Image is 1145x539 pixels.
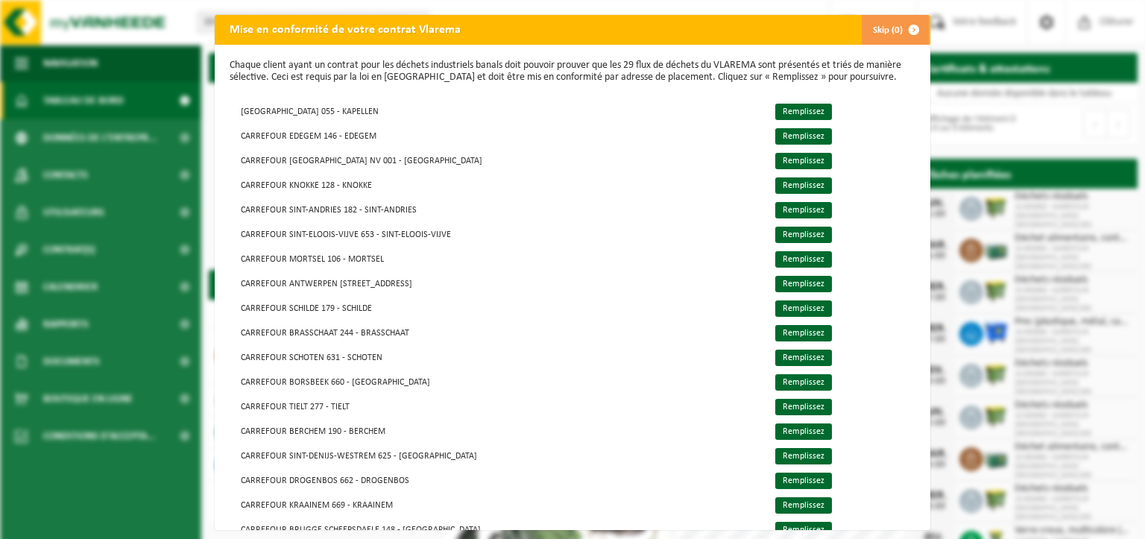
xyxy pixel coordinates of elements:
a: Remplissez [775,128,832,145]
a: Remplissez [775,522,832,538]
td: CARREFOUR SINT-ANDRIES 182 - SINT-ANDRIES [230,197,763,221]
a: Remplissez [775,202,832,218]
td: CARREFOUR SCHOTEN 631 - SCHOTEN [230,344,763,369]
td: CARREFOUR [GEOGRAPHIC_DATA] NV 001 - [GEOGRAPHIC_DATA] [230,148,763,172]
a: Remplissez [775,374,832,391]
a: Remplissez [775,423,832,440]
td: CARREFOUR KNOKKE 128 - KNOKKE [230,172,763,197]
a: Remplissez [775,104,832,120]
a: Remplissez [775,251,832,268]
td: CARREFOUR SINT-ELOOIS-VIJVE 653 - SINT-ELOOIS-VIJVE [230,221,763,246]
td: CARREFOUR BORSBEEK 660 - [GEOGRAPHIC_DATA] [230,369,763,394]
td: [GEOGRAPHIC_DATA] 055 - KAPELLEN [230,98,763,123]
td: CARREFOUR SINT-DENIJS-WESTREM 625 - [GEOGRAPHIC_DATA] [230,443,763,467]
p: Chaque client ayant un contrat pour les déchets industriels banals doit pouvoir prouver que les 2... [230,60,915,83]
a: Remplissez [775,473,832,489]
a: Remplissez [775,227,832,243]
a: Remplissez [775,350,832,366]
a: Remplissez [775,177,832,194]
button: Skip (0) [861,15,929,45]
a: Remplissez [775,448,832,464]
a: Remplissez [775,153,832,169]
td: CARREFOUR ANTWERPEN [STREET_ADDRESS] [230,271,763,295]
td: CARREFOUR BRASSCHAAT 244 - BRASSCHAAT [230,320,763,344]
td: CARREFOUR MORTSEL 106 - MORTSEL [230,246,763,271]
td: CARREFOUR TIELT 277 - TIELT [230,394,763,418]
a: Remplissez [775,399,832,415]
td: CARREFOUR EDEGEM 146 - EDEGEM [230,123,763,148]
a: Remplissez [775,300,832,317]
td: CARREFOUR KRAAINEM 669 - KRAAINEM [230,492,763,517]
a: Remplissez [775,325,832,341]
td: CARREFOUR BERCHEM 190 - BERCHEM [230,418,763,443]
a: Remplissez [775,497,832,514]
h2: Mise en conformité de votre contrat Vlarema [215,15,476,43]
a: Remplissez [775,276,832,292]
td: CARREFOUR SCHILDE 179 - SCHILDE [230,295,763,320]
td: CARREFOUR DROGENBOS 662 - DROGENBOS [230,467,763,492]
